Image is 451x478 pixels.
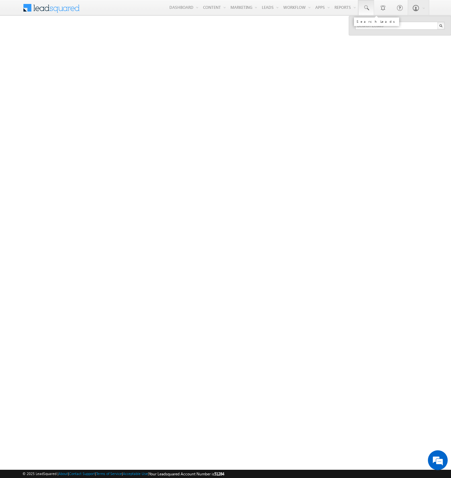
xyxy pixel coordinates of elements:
a: Acceptable Use [123,471,148,476]
a: Terms of Service [96,471,122,476]
span: © 2025 LeadSquared | | | | | [22,471,224,477]
span: 51284 [214,471,224,476]
div: Search Leads [357,19,397,23]
a: About [58,471,68,476]
a: Contact Support [69,471,95,476]
span: Your Leadsquared Account Number is [149,471,224,476]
